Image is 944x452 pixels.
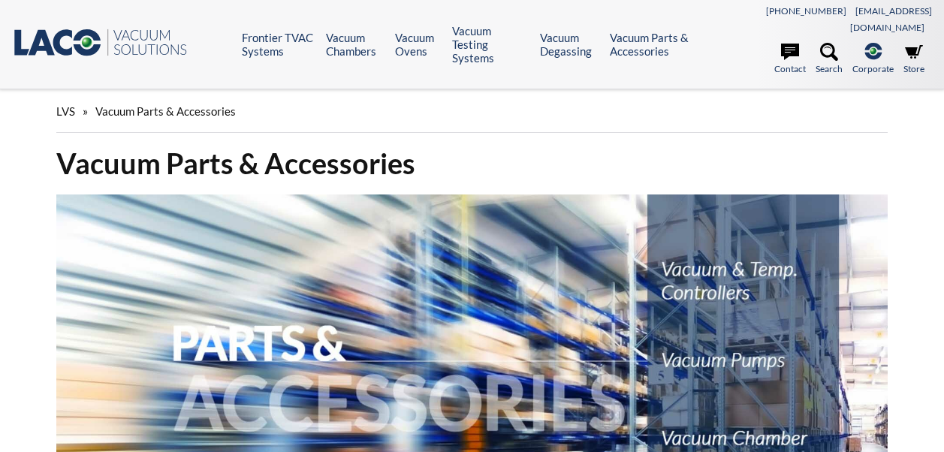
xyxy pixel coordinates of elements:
[610,31,698,58] a: Vacuum Parts & Accessories
[774,43,806,76] a: Contact
[56,104,75,118] span: LVS
[326,31,384,58] a: Vacuum Chambers
[852,62,894,76] span: Corporate
[850,5,932,33] a: [EMAIL_ADDRESS][DOMAIN_NAME]
[766,5,846,17] a: [PHONE_NUMBER]
[816,43,843,76] a: Search
[56,90,888,133] div: »
[540,31,599,58] a: Vacuum Degassing
[903,43,924,76] a: Store
[95,104,236,118] span: Vacuum Parts & Accessories
[242,31,315,58] a: Frontier TVAC Systems
[395,31,442,58] a: Vacuum Ovens
[452,24,529,65] a: Vacuum Testing Systems
[56,145,888,182] h1: Vacuum Parts & Accessories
